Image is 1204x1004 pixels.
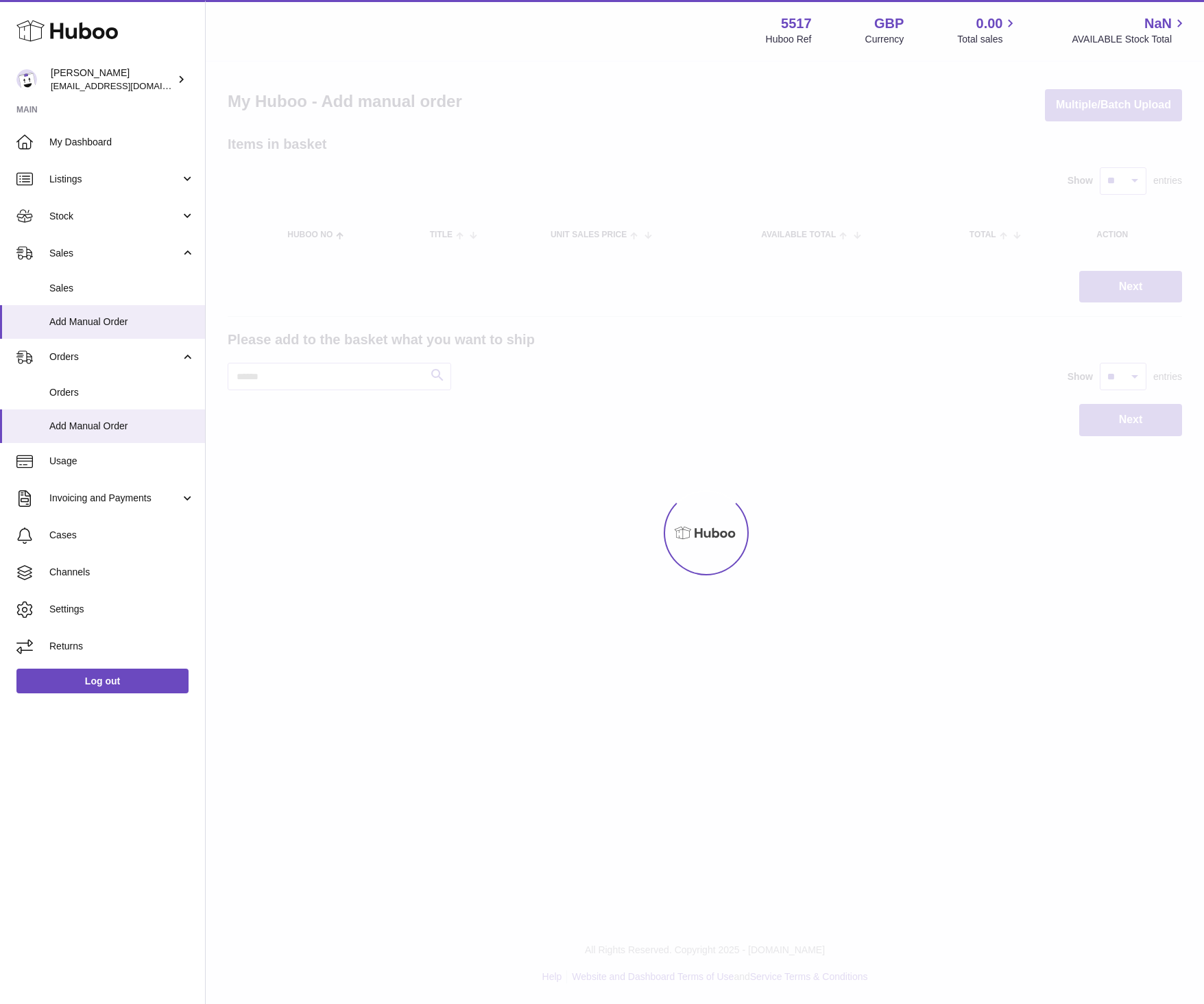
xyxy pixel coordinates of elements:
span: [EMAIL_ADDRESS][DOMAIN_NAME] [51,80,202,91]
span: Cases [49,529,195,542]
span: Invoicing and Payments [49,492,180,505]
span: Orders [49,386,195,399]
div: Currency [865,33,904,46]
a: 0.00 Total sales [957,14,1018,46]
span: Sales [49,282,195,295]
span: Add Manual Order [49,420,195,433]
span: Returns [49,640,195,653]
span: Usage [49,455,195,468]
span: Stock [49,210,180,223]
span: Add Manual Order [49,315,195,328]
a: Log out [16,669,189,693]
span: Sales [49,247,180,260]
strong: GBP [874,14,904,33]
span: AVAILABLE Stock Total [1072,33,1188,46]
img: alessiavanzwolle@hotmail.com [16,69,37,90]
span: Listings [49,173,180,186]
strong: 5517 [781,14,812,33]
div: Huboo Ref [766,33,812,46]
div: [PERSON_NAME] [51,67,174,93]
span: My Dashboard [49,136,195,149]
span: 0.00 [976,14,1003,33]
span: Orders [49,350,180,363]
span: Channels [49,566,195,579]
a: NaN AVAILABLE Stock Total [1072,14,1188,46]
span: NaN [1144,14,1172,33]
span: Total sales [957,33,1018,46]
span: Settings [49,603,195,616]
